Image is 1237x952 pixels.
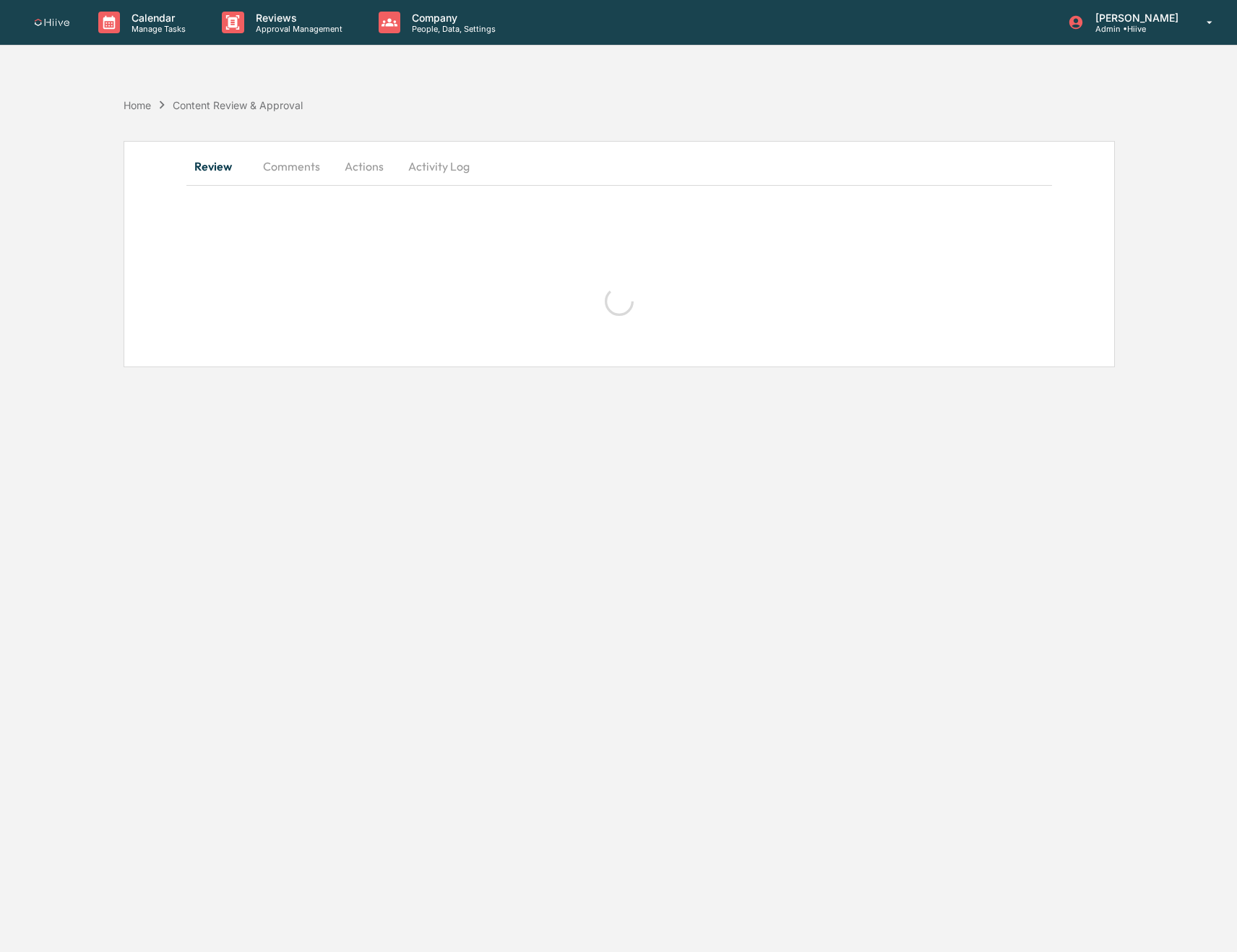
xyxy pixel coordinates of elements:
[186,149,251,184] button: Review
[400,12,503,24] p: Company
[244,24,350,34] p: Approval Management
[35,19,69,27] img: logo
[173,99,303,111] div: Content Review & Approval
[124,99,151,111] div: Home
[120,24,193,34] p: Manage Tasks
[1084,24,1186,34] p: Admin • Hiive
[1084,12,1186,24] p: [PERSON_NAME]
[244,12,350,24] p: Reviews
[397,149,481,184] button: Activity Log
[120,12,193,24] p: Calendar
[186,149,1052,184] div: secondary tabs example
[400,24,503,34] p: People, Data, Settings
[251,149,332,184] button: Comments
[332,149,397,184] button: Actions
